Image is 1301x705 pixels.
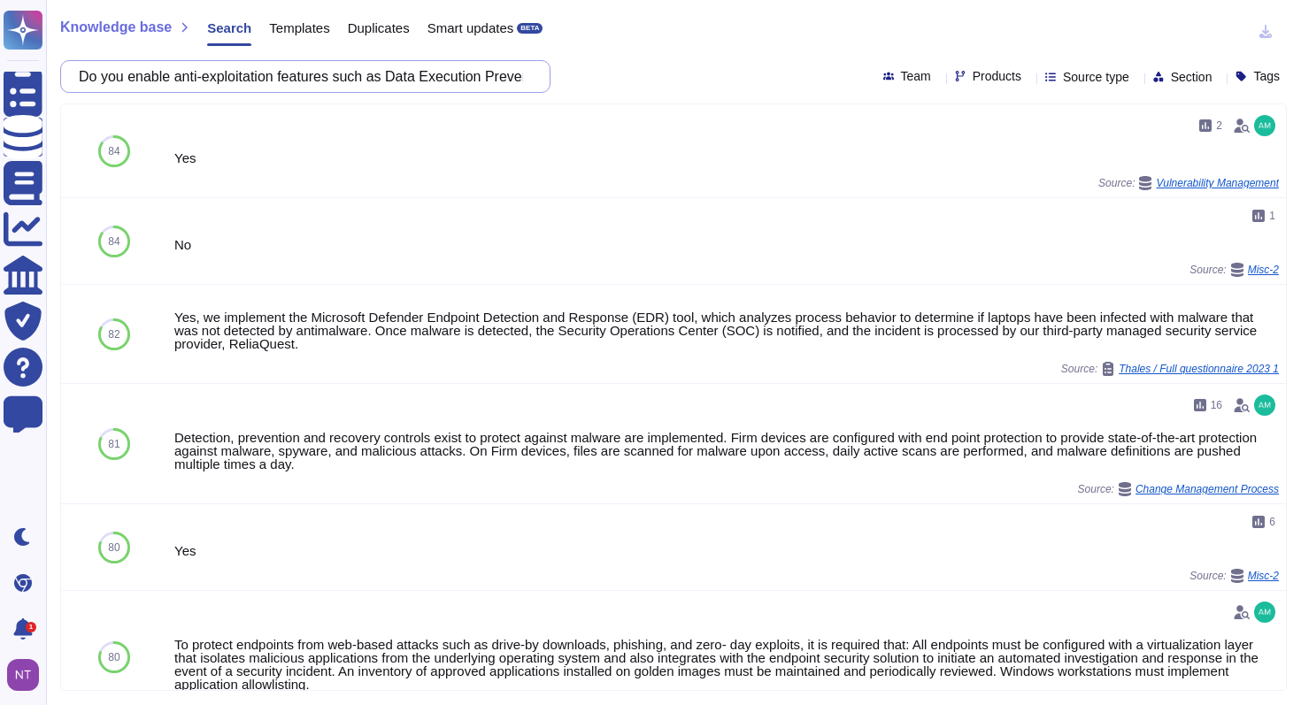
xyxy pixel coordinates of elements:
span: Misc-2 [1248,264,1279,275]
div: Yes [174,151,1279,165]
input: Search a question or template... [70,61,532,92]
span: Thales / Full questionnaire 2023 1 [1119,364,1279,374]
span: Smart updates [427,21,514,34]
span: 16 [1211,400,1222,410]
span: Tags [1253,70,1280,82]
span: Search [207,21,251,34]
span: Vulnerability Management [1156,178,1279,188]
span: 80 [108,652,119,663]
span: Duplicates [348,21,410,34]
span: Templates [269,21,329,34]
div: Yes, we implement the Microsoft Defender Endpoint Detection and Response (EDR) tool, which analyz... [174,310,1279,350]
span: Source type [1063,71,1129,83]
span: Source: [1189,569,1279,583]
span: 84 [108,236,119,247]
span: Source: [1061,362,1279,376]
span: 6 [1269,517,1275,527]
img: user [1254,115,1275,136]
img: user [1254,395,1275,416]
div: No [174,238,1279,251]
span: Misc-2 [1248,571,1279,581]
span: 84 [108,146,119,157]
span: 2 [1216,120,1222,131]
span: Source: [1098,176,1279,190]
div: To protect endpoints from web-based attacks such as drive-by downloads, phishing, and zero- day e... [174,638,1279,691]
span: Change Management Process [1135,484,1279,494]
span: 82 [108,329,119,340]
div: 1 [26,622,36,632]
img: user [1254,602,1275,623]
span: Source: [1078,482,1279,496]
span: Section [1171,71,1212,83]
span: Products [973,70,1021,82]
button: user [4,655,51,694]
span: Team [901,70,931,82]
span: 80 [108,542,119,553]
div: Detection, prevention and recovery controls exist to protect against malware are implemented. Fir... [174,431,1279,471]
div: BETA [517,23,543,34]
span: Source: [1189,263,1279,277]
span: 1 [1269,211,1275,221]
span: Knowledge base [60,20,172,34]
img: user [7,659,39,691]
span: 81 [108,439,119,449]
div: Yes [174,544,1279,557]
